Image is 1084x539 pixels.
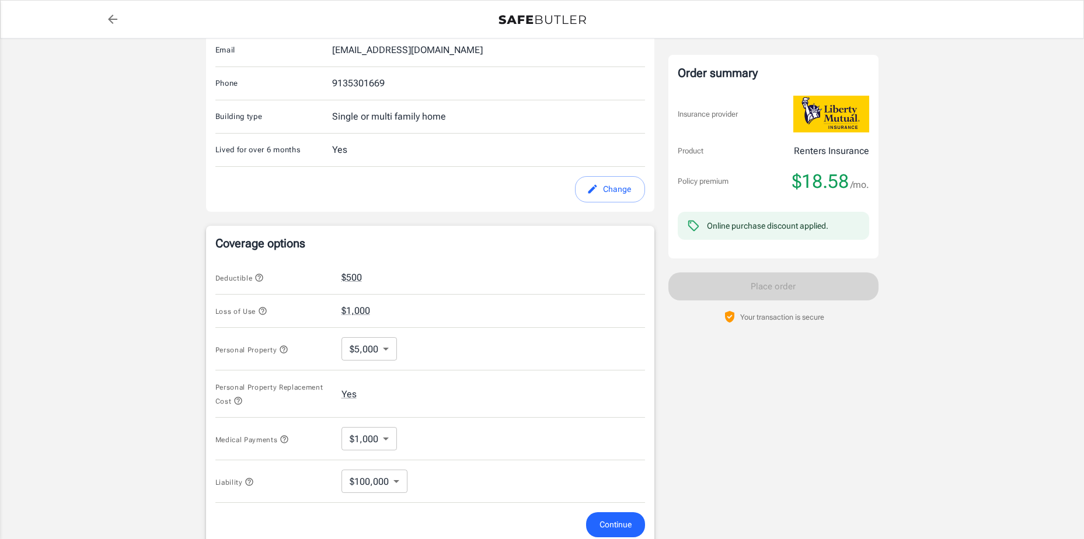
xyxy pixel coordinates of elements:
[793,96,869,132] img: Liberty Mutual
[851,177,869,193] span: /mo.
[215,475,255,489] button: Liability
[332,76,385,90] div: 9135301669
[332,143,347,157] div: Yes
[707,220,828,232] div: Online purchase discount applied.
[215,432,290,446] button: Medical Payments
[332,110,446,124] div: Single or multi family home
[215,78,332,89] p: Phone
[215,307,267,316] span: Loss of Use
[575,176,645,202] button: edit
[499,15,586,24] img: Back to quotes
[101,8,124,31] a: back to quotes
[215,235,645,251] p: Coverage options
[678,176,729,187] p: Policy premium
[586,512,645,537] button: Continue
[341,387,357,401] button: Yes
[678,108,738,120] p: Insurance provider
[215,380,332,408] button: Personal Property Replacement Cost
[215,271,264,285] button: Deductible
[332,43,483,57] div: [EMAIL_ADDRESS][DOMAIN_NAME]
[215,478,255,487] span: Liability
[792,170,849,193] span: $18.58
[599,517,632,532] span: Continue
[215,346,288,354] span: Personal Property
[215,304,267,318] button: Loss of Use
[341,271,362,285] button: $500
[215,111,332,123] p: Building type
[794,144,869,158] p: Renters Insurance
[678,64,869,82] div: Order summary
[341,337,397,360] div: $5,000
[215,436,290,444] span: Medical Payments
[215,342,288,356] button: Personal Property
[215,383,323,405] span: Personal Property Replacement Cost
[215,274,264,282] span: Deductible
[341,470,407,493] div: $100,000
[740,311,824,323] p: Your transaction is secure
[341,427,397,450] div: $1,000
[215,44,332,56] p: Email
[215,144,332,156] p: Lived for over 6 months
[341,304,370,318] button: $1,000
[678,145,703,157] p: Product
